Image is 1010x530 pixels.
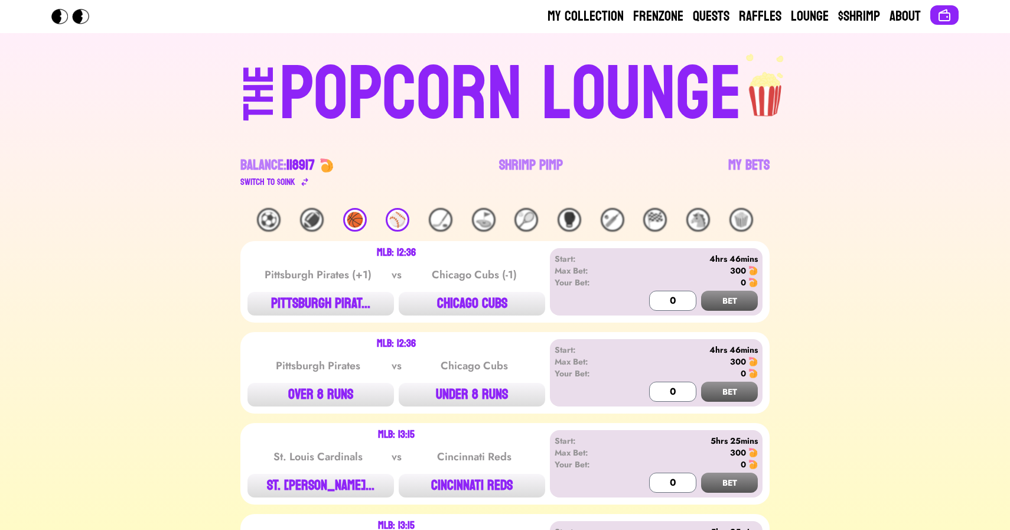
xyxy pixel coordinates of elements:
div: MLB: 13:15 [378,430,415,440]
button: OVER 8 RUNS [247,383,394,407]
button: ST. [PERSON_NAME]... [247,474,394,498]
button: CHICAGO CUBS [399,292,545,316]
img: 🍤 [748,278,758,287]
div: THE [238,66,281,144]
a: My Collection [548,7,624,26]
div: 🏏 [601,208,624,232]
div: MLB: 12:36 [377,248,416,258]
img: 🍤 [748,460,758,469]
img: 🍤 [748,369,758,378]
div: Max Bet: [555,265,623,277]
img: 🍤 [748,266,758,275]
div: Max Bet: [555,356,623,368]
img: popcorn [742,52,790,118]
div: ⛳️ [472,208,496,232]
button: BET [701,382,758,402]
div: 4hrs 46mins [623,344,758,356]
div: 🥊 [558,208,581,232]
div: Start: [555,253,623,265]
img: 🍤 [748,448,758,457]
div: vs [389,448,404,465]
div: 🍿 [729,208,753,232]
button: BET [701,291,758,311]
div: Balance: [240,156,315,175]
div: 🏀 [343,208,367,232]
div: Switch to $ OINK [240,175,295,189]
div: 300 [730,447,746,459]
div: 0 [741,368,746,379]
button: UNDER 8 RUNS [399,383,545,407]
div: Pittsburgh Pirates (+1) [259,266,378,283]
a: Quests [693,7,729,26]
div: ⚾️ [386,208,409,232]
div: Cincinnati Reds [415,448,534,465]
div: 0 [741,459,746,470]
a: THEPOPCORN LOUNGEpopcorn [141,52,869,132]
div: 🏁 [643,208,667,232]
div: ⚽️ [257,208,281,232]
div: Start: [555,435,623,447]
button: BET [701,473,758,493]
div: 🎾 [514,208,538,232]
button: CINCINNATI REDS [399,474,545,498]
div: St. Louis Cardinals [259,448,378,465]
div: POPCORN LOUNGE [279,57,742,132]
div: 🏒 [429,208,452,232]
a: My Bets [728,156,770,189]
div: Chicago Cubs (-1) [415,266,534,283]
button: PITTSBURGH PIRAT... [247,292,394,316]
a: About [890,7,921,26]
div: 0 [741,277,746,288]
div: MLB: 12:36 [377,339,416,349]
img: 🍤 [320,158,334,173]
a: Frenzone [633,7,683,26]
div: Your Bet: [555,459,623,470]
a: Raffles [739,7,781,26]
div: 4hrs 46mins [623,253,758,265]
img: Popcorn [51,9,99,24]
div: 5hrs 25mins [623,435,758,447]
img: Connect wallet [937,8,952,22]
img: 🍤 [748,357,758,366]
a: $Shrimp [838,7,880,26]
a: Shrimp Pimp [499,156,563,189]
div: vs [389,266,404,283]
div: Start: [555,344,623,356]
div: 300 [730,356,746,368]
div: 🐴 [686,208,710,232]
div: 🏈 [300,208,324,232]
div: Chicago Cubs [415,357,534,374]
div: Your Bet: [555,368,623,379]
div: Your Bet: [555,277,623,288]
div: Max Bet: [555,447,623,459]
span: 118917 [286,152,315,178]
div: 300 [730,265,746,277]
div: Pittsburgh Pirates [259,357,378,374]
a: Lounge [791,7,829,26]
div: vs [389,357,404,374]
